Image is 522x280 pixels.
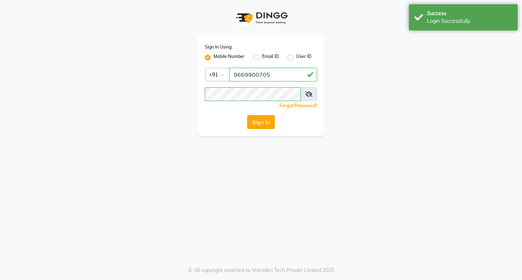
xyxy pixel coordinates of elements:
a: Forgot Password? [279,103,317,108]
div: Login Successfully. [427,17,512,25]
label: User ID [296,53,311,62]
button: Sign In [247,115,275,129]
input: Username [229,68,317,82]
label: Mobile Number [214,53,245,62]
label: Sign In Using: [205,44,232,50]
div: Success [427,10,512,17]
input: Username [205,87,301,101]
label: Email ID [262,53,279,62]
img: logo1.svg [232,7,290,29]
